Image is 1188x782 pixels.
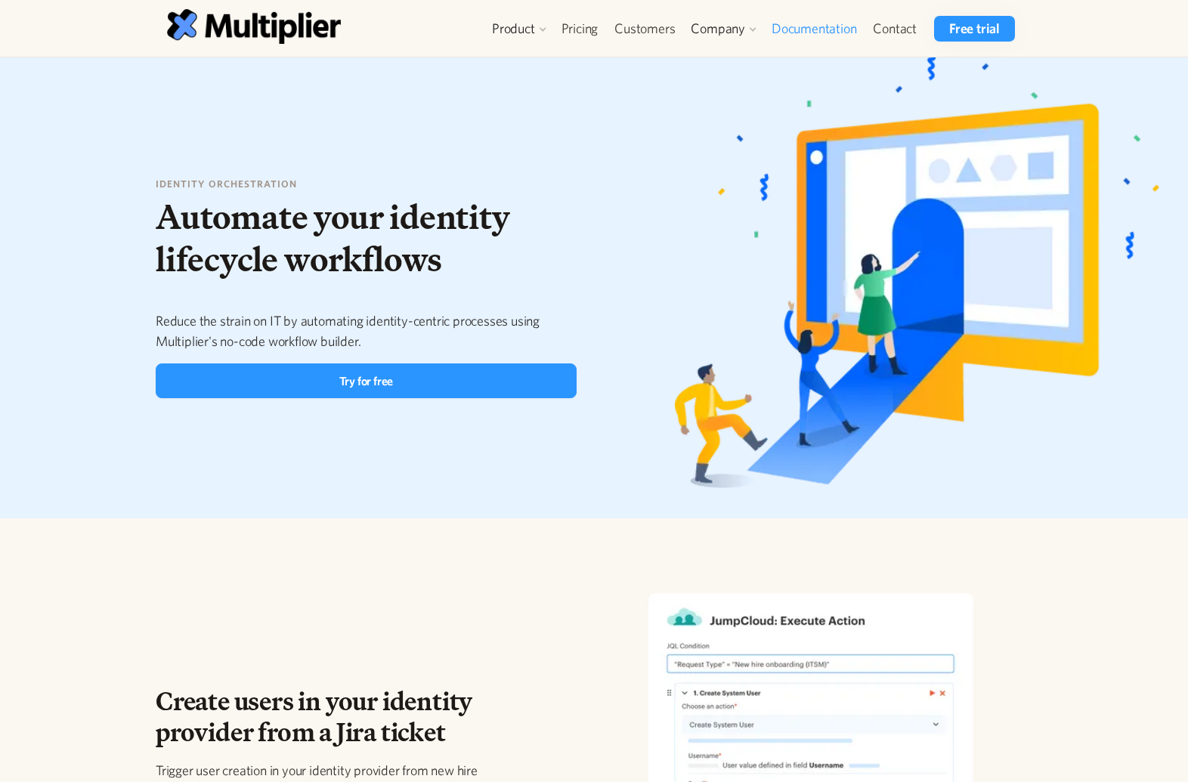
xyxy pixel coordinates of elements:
[763,16,865,42] a: Documentation
[553,16,607,42] a: Pricing
[156,363,577,398] a: Try for free
[156,311,577,351] p: Reduce the strain on IT by automating identity-centric processes using Multiplier's no-code workf...
[683,16,763,42] div: Company
[484,16,553,42] div: Product
[156,681,472,752] span: Create users in your identity provider from a Jira ticket
[691,20,745,38] div: Company
[675,48,1160,488] img: Desktop and Mobile illustration
[606,16,683,42] a: Customers
[865,16,925,42] a: Contact
[934,16,1015,42] a: Free trial
[156,177,577,192] h6: identity orchestration
[492,20,535,38] div: Product
[156,196,577,281] h1: Automate your identity lifecycle workflows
